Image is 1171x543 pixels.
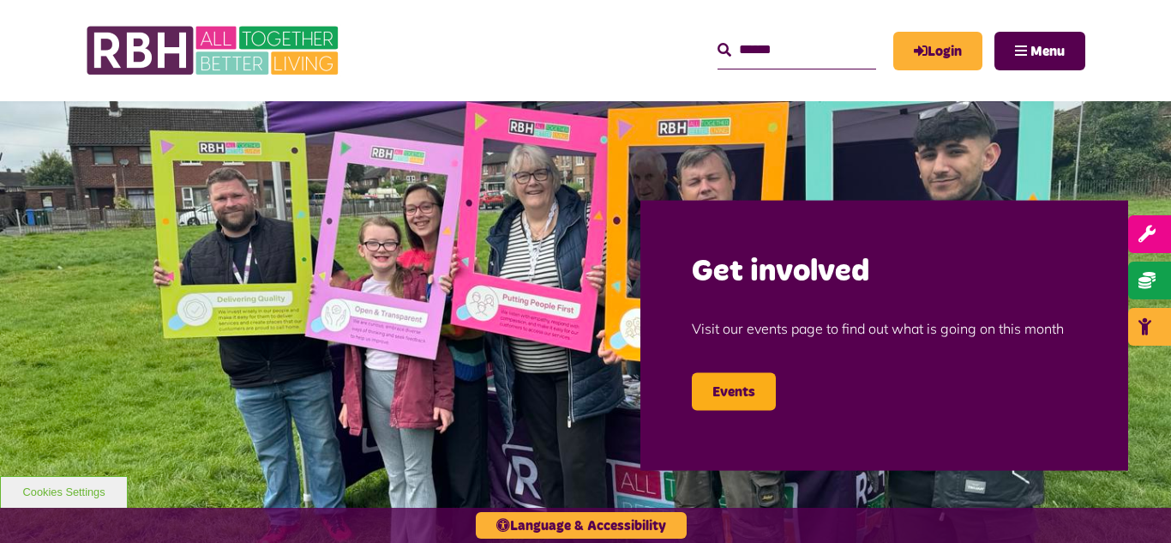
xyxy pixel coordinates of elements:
[994,32,1085,70] button: Navigation
[476,512,687,539] button: Language & Accessibility
[692,251,1077,292] h2: Get involved
[893,32,982,70] a: MyRBH
[86,17,343,84] img: RBH
[692,292,1077,364] p: Visit our events page to find out what is going on this month
[1030,45,1065,58] span: Menu
[692,372,776,410] a: Events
